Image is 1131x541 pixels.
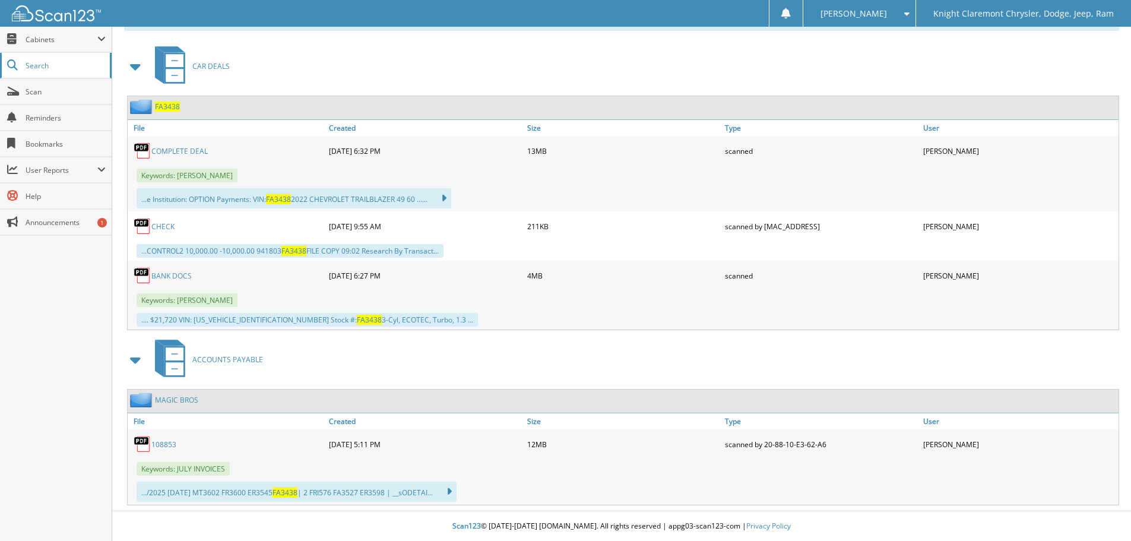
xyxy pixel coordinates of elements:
[155,102,180,112] a: FA3438
[722,214,920,238] div: scanned by [MAC_ADDRESS]
[137,293,237,307] span: Keywords: [PERSON_NAME]
[130,99,155,114] img: folder2.png
[524,413,723,429] a: Size
[112,512,1131,541] div: © [DATE]-[DATE] [DOMAIN_NAME]. All rights reserved | appg03-scan123-com |
[137,482,457,502] div: .../2025 [DATE] MT3602 FR3600 ER3545 | 2 FRI576 FA3527 ER3598 | __sODETAI...
[524,214,723,238] div: 211KB
[326,214,524,238] div: [DATE] 9:55 AM
[134,267,151,284] img: PDF.png
[746,521,791,531] a: Privacy Policy
[192,61,230,71] span: CAR DEALS
[820,10,887,17] span: [PERSON_NAME]
[26,113,106,123] span: Reminders
[933,10,1114,17] span: Knight Claremont Chrysler, Dodge, Jeep, Ram
[128,120,326,136] a: File
[137,244,443,258] div: ...CONTROL2 10,000.00 -10,000.00 941803 FILE COPY 09:02 Research By Transact...
[12,5,101,21] img: scan123-logo-white.svg
[137,169,237,182] span: Keywords: [PERSON_NAME]
[920,413,1119,429] a: User
[326,139,524,163] div: [DATE] 6:32 PM
[134,435,151,453] img: PDF.png
[137,313,478,327] div: .... $21,720 VIN: [US_VEHICLE_IDENTIFICATION_NUMBER] Stock #: 3-Cyl, ECOTEC, Turbo, 1.3 ...
[281,246,306,256] span: FA3438
[920,139,1119,163] div: [PERSON_NAME]
[26,139,106,149] span: Bookmarks
[97,218,107,227] div: 1
[722,139,920,163] div: scanned
[137,188,451,208] div: ...e Institution: OPTION Payments: VIN: 2022 CHEVROLET TRAILBLAZER 49 60 ......
[151,146,208,156] a: COMPLETE DEAL
[26,61,104,71] span: Search
[524,432,723,456] div: 12MB
[326,120,524,136] a: Created
[357,315,382,325] span: FA3438
[134,217,151,235] img: PDF.png
[26,191,106,201] span: Help
[151,439,176,450] a: 108853
[130,393,155,407] img: folder2.png
[920,120,1119,136] a: User
[151,271,192,281] a: BANK DOCS
[26,217,106,227] span: Announcements
[26,34,97,45] span: Cabinets
[26,87,106,97] span: Scan
[134,142,151,160] img: PDF.png
[920,264,1119,287] div: [PERSON_NAME]
[26,165,97,175] span: User Reports
[326,264,524,287] div: [DATE] 6:27 PM
[192,355,263,365] span: ACCOUNTS PAYABLE
[155,395,198,405] a: MAGIC BROS
[722,264,920,287] div: scanned
[920,432,1119,456] div: [PERSON_NAME]
[273,488,297,498] span: FA3438
[722,413,920,429] a: Type
[266,194,291,204] span: FA3438
[128,413,326,429] a: File
[326,413,524,429] a: Created
[920,214,1119,238] div: [PERSON_NAME]
[452,521,481,531] span: Scan123
[722,120,920,136] a: Type
[151,222,175,232] a: CHECK
[148,336,263,383] a: ACCOUNTS PAYABLE
[524,139,723,163] div: 13MB
[148,43,230,90] a: CAR DEALS
[524,120,723,136] a: Size
[722,432,920,456] div: scanned by 20-88-10-E3-62-A6
[326,432,524,456] div: [DATE] 5:11 PM
[137,462,230,476] span: Keywords: JULY INVOICES
[524,264,723,287] div: 4MB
